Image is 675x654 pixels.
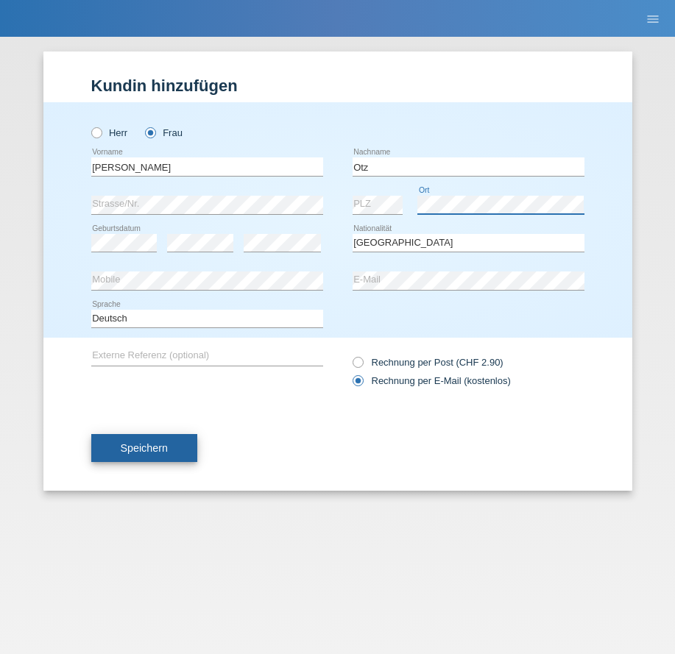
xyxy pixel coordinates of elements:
[91,77,584,95] h1: Kundin hinzufügen
[353,357,503,368] label: Rechnung per Post (CHF 2.90)
[638,14,668,23] a: menu
[353,375,511,386] label: Rechnung per E-Mail (kostenlos)
[646,12,660,26] i: menu
[121,442,168,454] span: Speichern
[145,127,183,138] label: Frau
[91,127,128,138] label: Herr
[353,357,362,375] input: Rechnung per Post (CHF 2.90)
[91,434,197,462] button: Speichern
[145,127,155,137] input: Frau
[353,375,362,394] input: Rechnung per E-Mail (kostenlos)
[91,127,101,137] input: Herr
